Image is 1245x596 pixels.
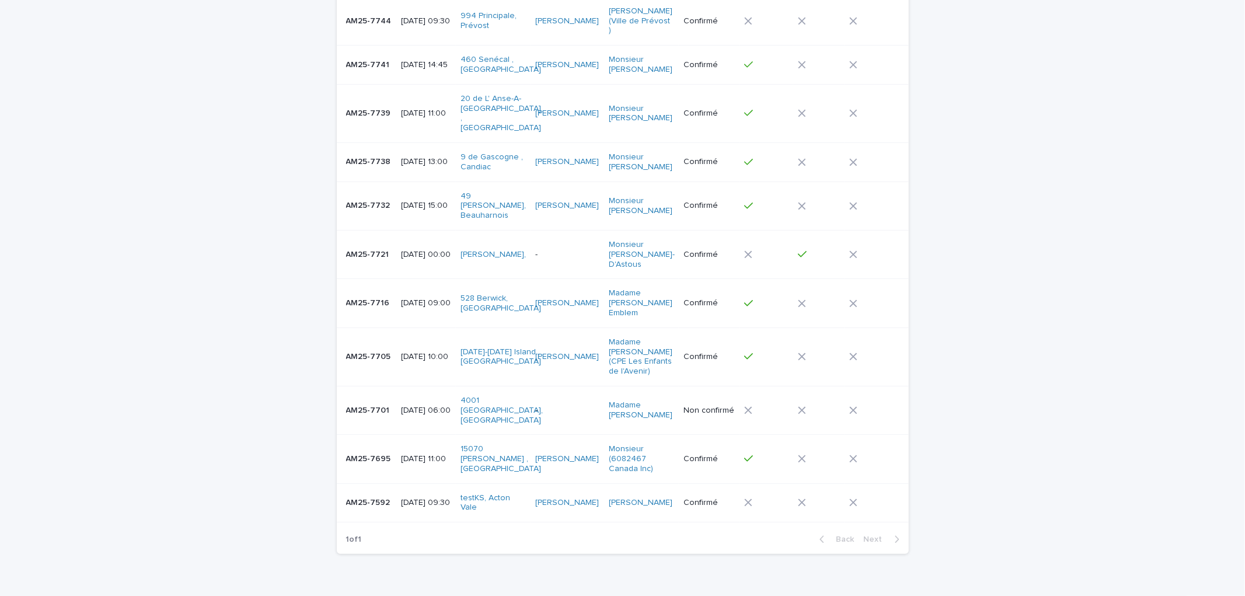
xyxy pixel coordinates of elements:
p: AM25-7741 [346,58,392,70]
a: Monsieur [PERSON_NAME]-D'Astous [609,240,675,269]
p: [DATE] 09:30 [401,16,451,26]
p: [DATE] 11:00 [401,454,451,464]
tr: AM25-7732AM25-7732 [DATE] 15:0049 [PERSON_NAME], Beauharnois [PERSON_NAME] Monsieur [PERSON_NAME]... [337,182,909,230]
tr: AM25-7721AM25-7721 [DATE] 00:00[PERSON_NAME], -Monsieur [PERSON_NAME]-D'Astous Confirmé [337,230,909,278]
button: Back [810,534,859,545]
a: [PERSON_NAME] [535,352,599,362]
a: 20 de L' Anse-A-[GEOGRAPHIC_DATA] , [GEOGRAPHIC_DATA] [461,94,541,133]
a: [PERSON_NAME] [535,60,599,70]
a: [DATE]-[DATE] Island , [GEOGRAPHIC_DATA] [461,347,541,367]
p: AM25-7716 [346,296,392,308]
button: Next [859,534,909,545]
p: - [535,406,599,416]
a: 528 Berwick, [GEOGRAPHIC_DATA] [461,294,541,313]
p: [DATE] 09:00 [401,298,451,308]
tr: AM25-7701AM25-7701 [DATE] 06:004001 [GEOGRAPHIC_DATA], [GEOGRAPHIC_DATA] -Madame [PERSON_NAME] No... [337,386,909,434]
a: Monsieur [PERSON_NAME] [609,55,674,75]
tr: AM25-7592AM25-7592 [DATE] 09:30testKS, Acton Vale [PERSON_NAME] [PERSON_NAME] Confirmé [337,483,909,522]
p: Non confirmé [683,406,735,416]
a: [PERSON_NAME] [535,201,599,211]
p: AM25-7732 [346,198,393,211]
a: Monsieur [PERSON_NAME] [609,152,674,172]
a: [PERSON_NAME] [535,298,599,308]
a: 9 de Gascogne , Candiac [461,152,525,172]
p: [DATE] 15:00 [401,201,451,211]
span: Next [864,535,890,543]
a: [PERSON_NAME] (Ville de Prévost ) [609,6,674,36]
tr: AM25-7695AM25-7695 [DATE] 11:0015070 [PERSON_NAME] , [GEOGRAPHIC_DATA] [PERSON_NAME] Monsieur (60... [337,435,909,483]
p: Confirmé [683,454,735,464]
a: 15070 [PERSON_NAME] , [GEOGRAPHIC_DATA] [461,444,541,473]
p: [DATE] 09:30 [401,498,451,508]
a: 4001 [GEOGRAPHIC_DATA], [GEOGRAPHIC_DATA] [461,396,543,425]
a: Monsieur [PERSON_NAME] [609,104,674,124]
p: Confirmé [683,498,735,508]
span: Back [829,535,855,543]
a: [PERSON_NAME] [535,16,599,26]
p: AM25-7738 [346,155,393,167]
p: Confirmé [683,16,735,26]
tr: AM25-7739AM25-7739 [DATE] 11:0020 de L' Anse-A-[GEOGRAPHIC_DATA] , [GEOGRAPHIC_DATA] [PERSON_NAME... [337,84,909,142]
tr: AM25-7716AM25-7716 [DATE] 09:00528 Berwick, [GEOGRAPHIC_DATA] [PERSON_NAME] Madame [PERSON_NAME] ... [337,279,909,327]
p: AM25-7705 [346,350,393,362]
p: [DATE] 10:00 [401,352,451,362]
tr: AM25-7705AM25-7705 [DATE] 10:00[DATE]-[DATE] Island , [GEOGRAPHIC_DATA] [PERSON_NAME] Madame [PER... [337,327,909,386]
p: AM25-7701 [346,403,392,416]
p: AM25-7721 [346,248,392,260]
a: Monsieur [PERSON_NAME] [609,196,674,216]
p: - [535,250,599,260]
p: [DATE] 06:00 [401,406,451,416]
p: Confirmé [683,157,735,167]
a: Madame [PERSON_NAME] [609,400,674,420]
tr: AM25-7741AM25-7741 [DATE] 14:45460 Senécal , [GEOGRAPHIC_DATA] [PERSON_NAME] Monsieur [PERSON_NAM... [337,46,909,85]
a: 994 Principale, Prévost [461,11,525,31]
p: [DATE] 11:00 [401,109,451,118]
a: testKS, Acton Vale [461,493,525,513]
tr: AM25-7738AM25-7738 [DATE] 13:009 de Gascogne , Candiac [PERSON_NAME] Monsieur [PERSON_NAME] Confirmé [337,142,909,182]
p: [DATE] 13:00 [401,157,451,167]
a: 460 Senécal , [GEOGRAPHIC_DATA] [461,55,541,75]
p: Confirmé [683,109,735,118]
a: [PERSON_NAME], [461,250,526,260]
p: AM25-7744 [346,14,394,26]
a: 49 [PERSON_NAME], Beauharnois [461,191,526,221]
a: [PERSON_NAME] [535,157,599,167]
p: Confirmé [683,201,735,211]
p: 1 of 1 [337,525,371,554]
p: Confirmé [683,352,735,362]
p: AM25-7592 [346,496,393,508]
a: Madame [PERSON_NAME] (CPE Les Enfants de l'Avenir) [609,337,674,377]
p: Confirmé [683,250,735,260]
p: AM25-7695 [346,452,393,464]
a: Monsieur (6082467 Canada Inc) [609,444,674,473]
a: [PERSON_NAME] [609,498,672,508]
p: Confirmé [683,298,735,308]
a: [PERSON_NAME] [535,498,599,508]
a: [PERSON_NAME] [535,109,599,118]
a: Madame [PERSON_NAME] Emblem [609,288,674,318]
a: [PERSON_NAME] [535,454,599,464]
p: Confirmé [683,60,735,70]
p: [DATE] 14:45 [401,60,451,70]
p: AM25-7739 [346,106,393,118]
p: [DATE] 00:00 [401,250,451,260]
